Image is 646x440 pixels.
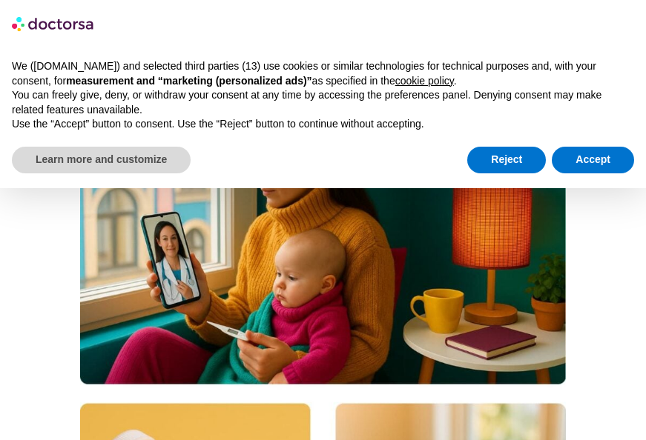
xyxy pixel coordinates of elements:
strong: measurement and “marketing (personalized ads)” [66,75,312,87]
button: Accept [552,147,634,173]
p: Use the “Accept” button to consent. Use the “Reject” button to continue without accepting. [12,117,634,132]
a: cookie policy [395,75,454,87]
button: Reject [467,147,546,173]
p: We ([DOMAIN_NAME]) and selected third parties (13) use cookies or similar technologies for techni... [12,59,634,88]
button: Learn more and customize [12,147,191,173]
img: logo [12,12,95,36]
p: You can freely give, deny, or withdraw your consent at any time by accessing the preferences pane... [12,88,634,117]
